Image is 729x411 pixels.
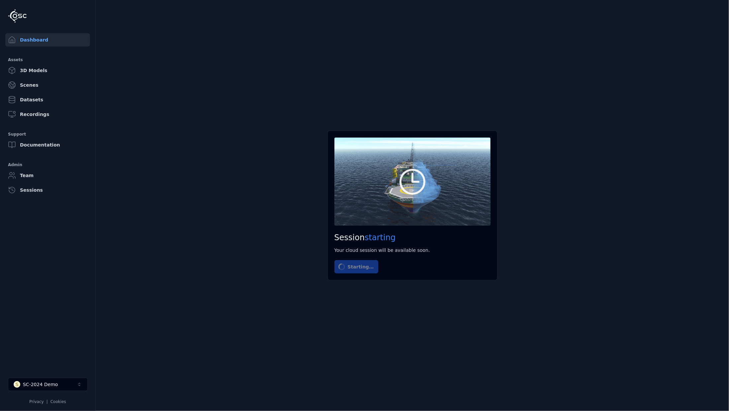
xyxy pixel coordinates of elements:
div: Assets [8,56,87,64]
a: Datasets [5,93,90,106]
div: Admin [8,161,87,169]
a: Documentation [5,138,90,152]
a: Cookies [50,399,66,404]
a: Privacy [29,399,44,404]
div: S [14,381,20,388]
a: Recordings [5,108,90,121]
button: Select a workspace [8,378,88,391]
img: Logo [8,9,27,23]
div: Your cloud session will be available soon. [334,247,491,254]
a: Dashboard [5,33,90,47]
a: Team [5,169,90,182]
h2: Session [334,232,491,243]
a: Sessions [5,183,90,197]
span: starting [365,233,396,242]
span: | [46,399,48,404]
a: Scenes [5,78,90,92]
div: Support [8,130,87,138]
div: SC-2024 Demo [23,381,58,388]
a: 3D Models [5,64,90,77]
button: Starting… [334,260,379,273]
